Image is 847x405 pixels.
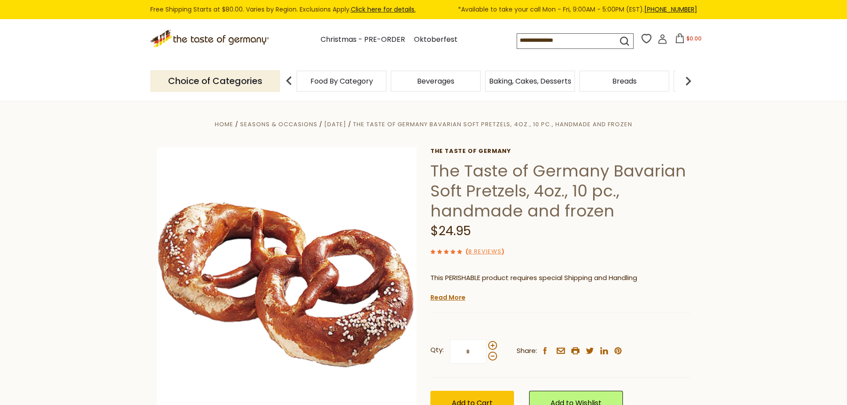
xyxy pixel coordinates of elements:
a: The Taste of Germany [430,148,690,155]
a: 8 Reviews [468,247,502,257]
a: Christmas - PRE-ORDER [321,34,405,46]
a: Food By Category [310,78,373,84]
a: Read More [430,293,466,302]
li: We will ship this product in heat-protective packaging and ice. [439,290,690,301]
span: $0.00 [686,35,702,42]
h1: The Taste of Germany Bavarian Soft Pretzels, 4oz., 10 pc., handmade and frozen [430,161,690,221]
a: Oktoberfest [414,34,458,46]
a: Click here for details. [351,5,416,14]
img: next arrow [679,72,697,90]
p: Choice of Categories [150,70,280,92]
a: The Taste of Germany Bavarian Soft Pretzels, 4oz., 10 pc., handmade and frozen [353,120,632,128]
a: Seasons & Occasions [240,120,317,128]
span: ( ) [466,247,504,256]
a: [DATE] [324,120,346,128]
a: Beverages [417,78,454,84]
span: *Available to take your call Mon - Fri, 9:00AM - 5:00PM (EST). [458,4,697,15]
a: Home [215,120,233,128]
strong: Qty: [430,345,444,356]
a: Breads [612,78,637,84]
a: [PHONE_NUMBER] [644,5,697,14]
a: Baking, Cakes, Desserts [489,78,571,84]
img: previous arrow [280,72,298,90]
button: $0.00 [669,33,707,47]
p: This PERISHABLE product requires special Shipping and Handling [430,273,690,284]
div: Free Shipping Starts at $80.00. Varies by Region. Exclusions Apply. [150,4,697,15]
span: $24.95 [430,222,471,240]
input: Qty: [450,339,486,364]
span: Share: [517,345,537,357]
